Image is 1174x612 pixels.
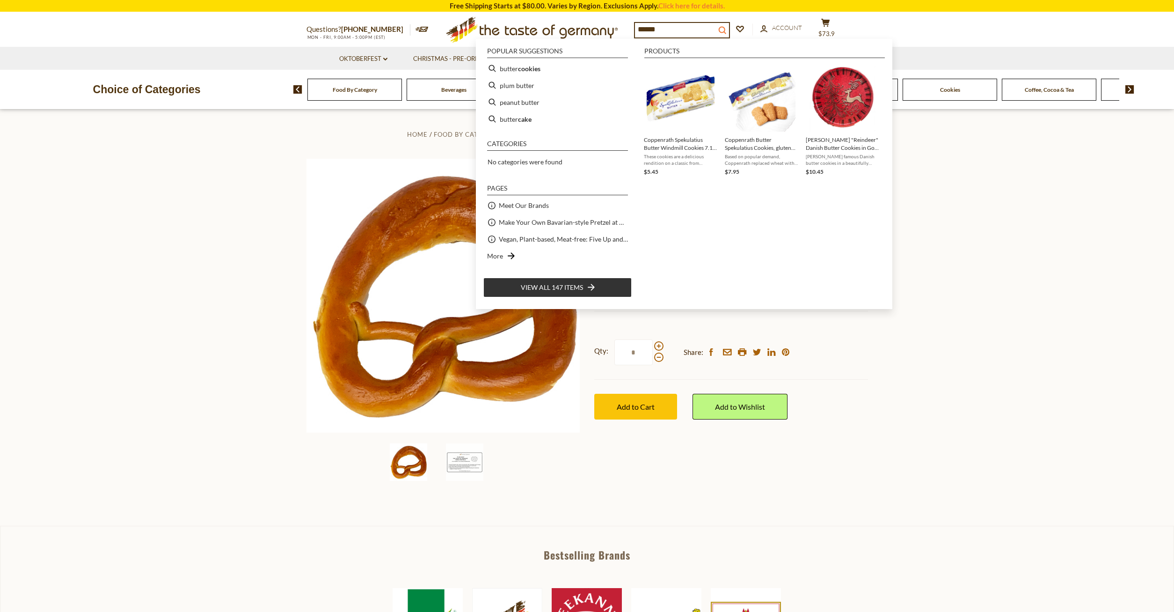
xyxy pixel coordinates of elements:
span: Share: [684,347,703,358]
a: Christmas - PRE-ORDER [413,54,493,64]
input: Qty: [614,339,653,365]
a: Oktoberfest [339,54,387,64]
li: Coppenrath Spekulatius Butter Windmill Cookies 7.1 oz [640,60,721,180]
li: Popular suggestions [487,48,628,58]
li: Categories [487,140,628,151]
li: peanut butter [483,94,632,111]
span: $73.9 [818,30,835,37]
span: Coppenrath Spekulatius Butter Windmill Cookies 7.1 oz [644,136,717,152]
span: No categories were found [488,158,562,166]
li: More [483,248,632,265]
span: Coppenrath Butter Spekulatius Cookies, gluten and lactose free, 5.3 oz [725,136,798,152]
li: butter cookies [483,60,632,77]
img: next arrow [1125,85,1134,94]
a: Coppenrath Butter Spekulatius Cookies, gluten and lactose free, 5.3 ozBased on popular demand, Co... [725,64,798,177]
span: $5.45 [644,168,658,175]
span: Add to Cart [617,402,655,411]
span: These cookies are a delicious rendition on a classic from Coppenrath - crispy, Christamas-spiced,... [644,153,717,166]
span: $7.95 [725,168,739,175]
a: Click here for details. [658,1,725,10]
span: $10.45 [806,168,824,175]
a: [PHONE_NUMBER] [341,25,403,33]
a: Food By Category [333,86,377,93]
a: Meet Our Brands [499,200,549,211]
span: Based on popular demand, Coppenrath replaced wheat with gluten-free maize and rice flour and adde... [725,153,798,166]
a: Coppenrath Spekulatius Butter Windmill Cookies 7.1 ozThese cookies are a delicious rendition on a... [644,64,717,177]
span: View all 147 items [521,282,583,293]
li: Jacobsens "Reindeer" Danish Butter Cookies in Gold Embossed Christmas Tin, 14.1 oz. [802,60,883,180]
a: Cookies [940,86,960,93]
div: Bestselling Brands [0,550,1174,560]
li: plum butter [483,77,632,94]
li: Pages [487,185,628,195]
button: Add to Cart [594,394,677,420]
b: cookies [518,63,540,74]
span: Account [772,24,802,31]
span: [PERSON_NAME] "Reindeer" Danish Butter Cookies in Gold Embossed Christmas Tin, 14.1 oz. [806,136,879,152]
a: Vegan, Plant-based, Meat-free: Five Up and Coming Brands [499,234,628,244]
span: MON - FRI, 9:00AM - 5:00PM (EST) [306,35,386,40]
li: Coppenrath Butter Spekulatius Cookies, gluten and lactose free, 5.3 oz [721,60,802,180]
a: Account [760,23,802,33]
div: Instant Search Results [476,39,892,309]
a: Home [407,131,428,138]
img: The Taste of Germany Large Bavarian Pretzels, 10 oz, 5 pack [446,443,483,481]
li: butter cake [483,111,632,127]
p: Questions? [306,23,410,36]
li: Vegan, Plant-based, Meat-free: Five Up and Coming Brands [483,231,632,248]
span: [PERSON_NAME] famous Danish butter cookies in a beautifully designed red and golden Christmas tin... [806,153,879,166]
a: Coffee, Cocoa & Tea [1025,86,1074,93]
li: Products [644,48,885,58]
a: [PERSON_NAME] "Reindeer" Danish Butter Cookies in Gold Embossed Christmas Tin, 14.1 oz.[PERSON_NA... [806,64,879,177]
a: Beverages [441,86,467,93]
li: Make Your Own Bavarian-style Pretzel at Home [483,214,632,231]
li: View all 147 items [483,278,632,297]
a: Add to Wishlist [693,394,788,420]
li: Meet Our Brands [483,197,632,214]
img: previous arrow [293,85,302,94]
b: cake [518,114,532,125]
strong: Qty: [594,345,608,357]
img: The Taste of Germany Large Bavarian Pretzels, 10 oz, 5 pack [306,159,580,433]
a: Make Your Own Bavarian-style Pretzel at Home [499,217,628,228]
img: The Taste of Germany Large Bavarian Pretzels, 10 oz, 5 pack [390,443,427,481]
a: Food By Category [434,131,501,138]
button: $73.9 [812,18,840,42]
